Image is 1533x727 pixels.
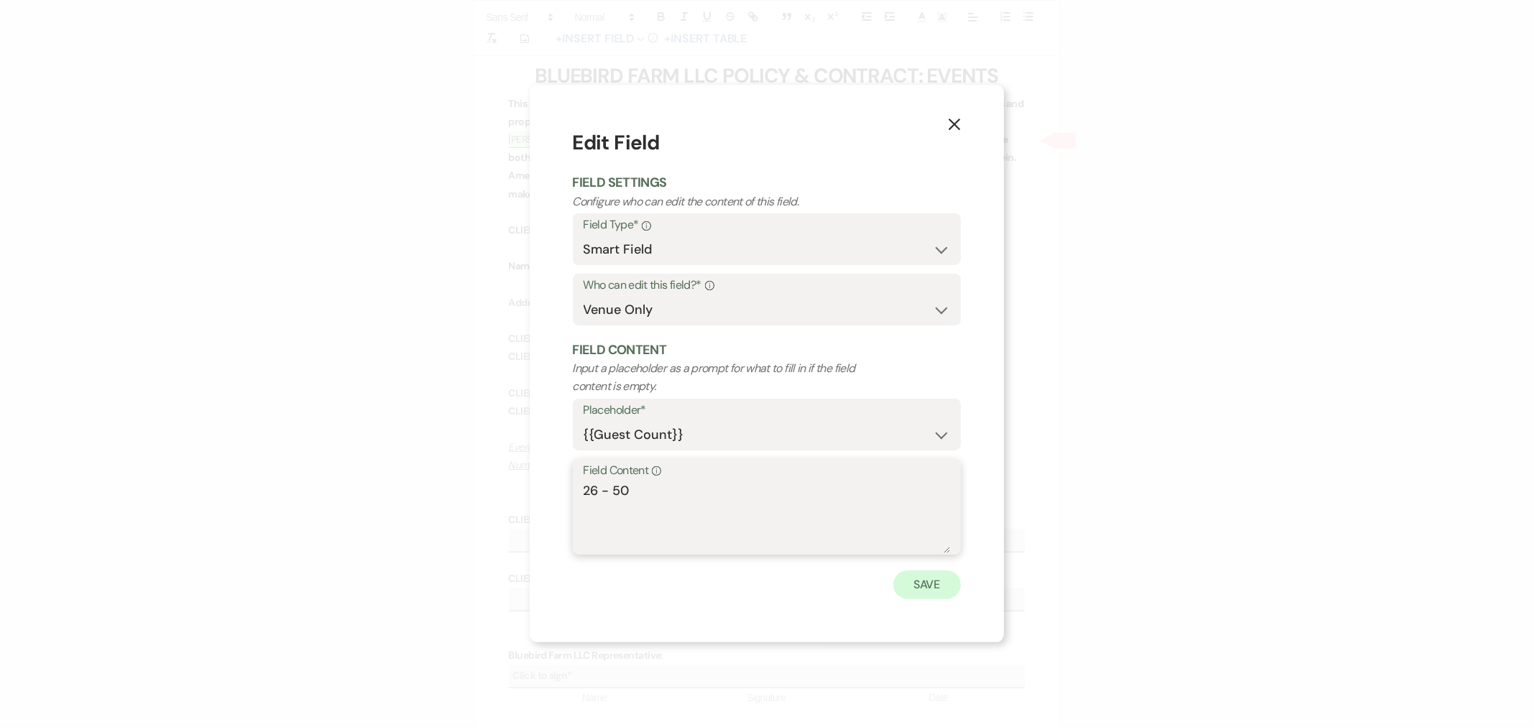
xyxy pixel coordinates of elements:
[584,275,950,296] label: Who can edit this field?*
[584,400,950,421] label: Placeholder*
[584,460,950,481] label: Field Content
[584,215,950,236] label: Field Type*
[573,128,961,158] h1: Edit Field
[573,359,883,396] p: Input a placeholder as a prompt for what to fill in if the field content is empty.
[573,341,961,359] h2: Field Content
[573,193,883,211] p: Configure who can edit the content of this field.
[893,570,961,599] button: Save
[573,174,961,192] h2: Field Settings
[584,481,950,553] textarea: 26 - 50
